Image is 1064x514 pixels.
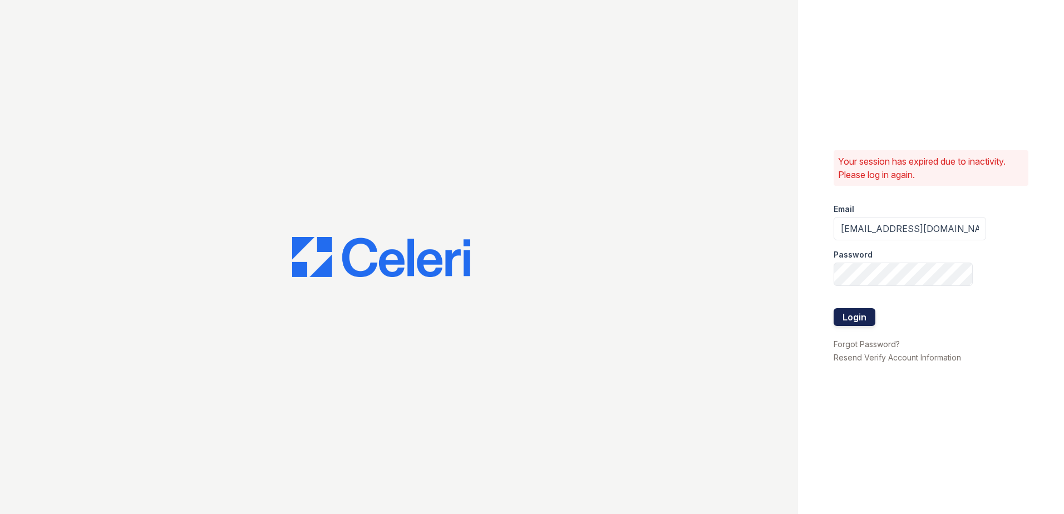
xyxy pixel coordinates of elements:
[834,249,873,260] label: Password
[834,353,961,362] a: Resend Verify Account Information
[834,339,900,349] a: Forgot Password?
[292,237,470,277] img: CE_Logo_Blue-a8612792a0a2168367f1c8372b55b34899dd931a85d93a1a3d3e32e68fde9ad4.png
[838,155,1024,181] p: Your session has expired due to inactivity. Please log in again.
[834,204,854,215] label: Email
[834,308,875,326] button: Login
